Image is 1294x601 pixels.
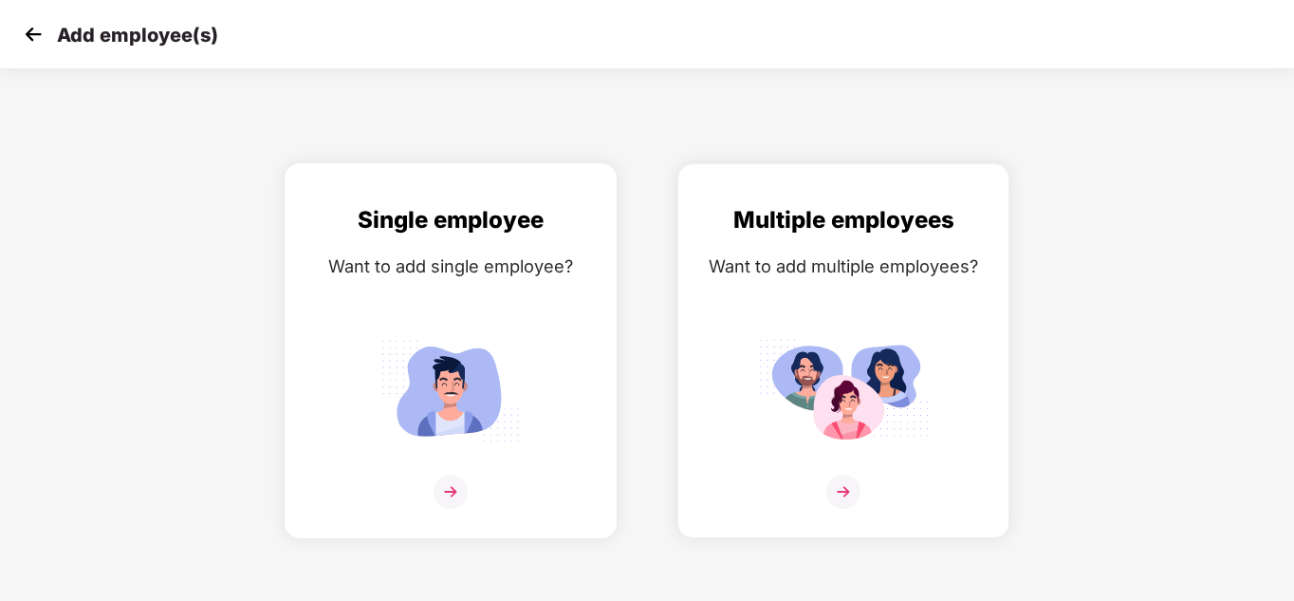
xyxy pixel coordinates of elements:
div: Want to add multiple employees? [697,253,989,280]
div: Single employee [305,202,597,238]
img: svg+xml;base64,PHN2ZyB4bWxucz0iaHR0cDovL3d3dy53My5vcmcvMjAwMC9zdmciIHdpZHRoPSIzMCIgaGVpZ2h0PSIzMC... [19,20,47,48]
p: Add employee(s) [57,24,218,47]
img: svg+xml;base64,PHN2ZyB4bWxucz0iaHR0cDovL3d3dy53My5vcmcvMjAwMC9zdmciIHdpZHRoPSIzNiIgaGVpZ2h0PSIzNi... [826,475,860,509]
img: svg+xml;base64,PHN2ZyB4bWxucz0iaHR0cDovL3d3dy53My5vcmcvMjAwMC9zdmciIGlkPSJNdWx0aXBsZV9lbXBsb3llZS... [758,331,929,450]
div: Want to add single employee? [305,253,597,280]
img: svg+xml;base64,PHN2ZyB4bWxucz0iaHR0cDovL3d3dy53My5vcmcvMjAwMC9zdmciIGlkPSJTaW5nbGVfZW1wbG95ZWUiIH... [365,331,536,450]
div: Multiple employees [697,202,989,238]
img: svg+xml;base64,PHN2ZyB4bWxucz0iaHR0cDovL3d3dy53My5vcmcvMjAwMC9zdmciIHdpZHRoPSIzNiIgaGVpZ2h0PSIzNi... [434,475,468,509]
